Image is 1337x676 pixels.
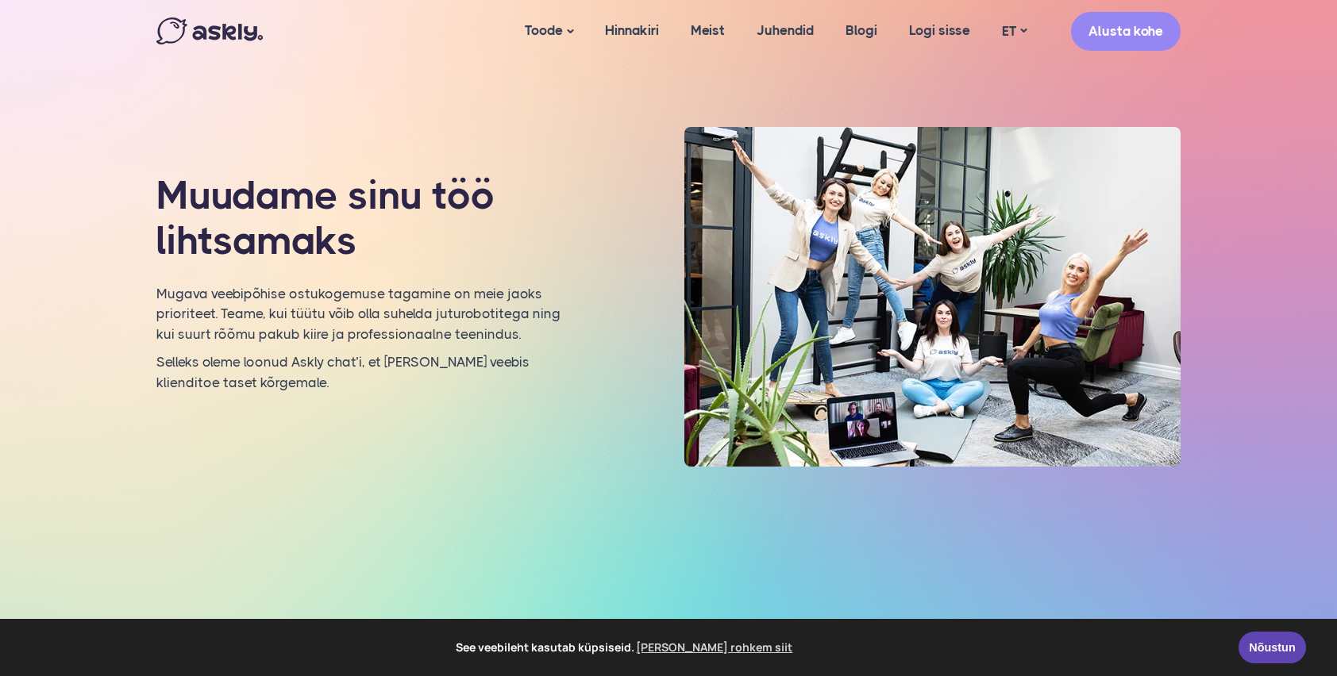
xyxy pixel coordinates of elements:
[634,636,796,659] a: learn more about cookies
[156,284,564,345] p: Mugava veebipõhise ostukogemuse tagamine on meie jaoks prioriteet. Teame, kui tüütu võib olla suh...
[1239,632,1306,663] a: Nõustun
[156,173,564,264] h1: Muudame sinu töö lihtsamaks
[156,17,263,44] img: Askly
[156,352,564,393] p: Selleks oleme loonud Askly chat’i, et [PERSON_NAME] veebis klienditoe taset kõrgemale.
[1071,12,1181,51] a: Alusta kohe
[23,636,1227,659] span: See veebileht kasutab küpsiseid.
[986,20,1042,43] a: ET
